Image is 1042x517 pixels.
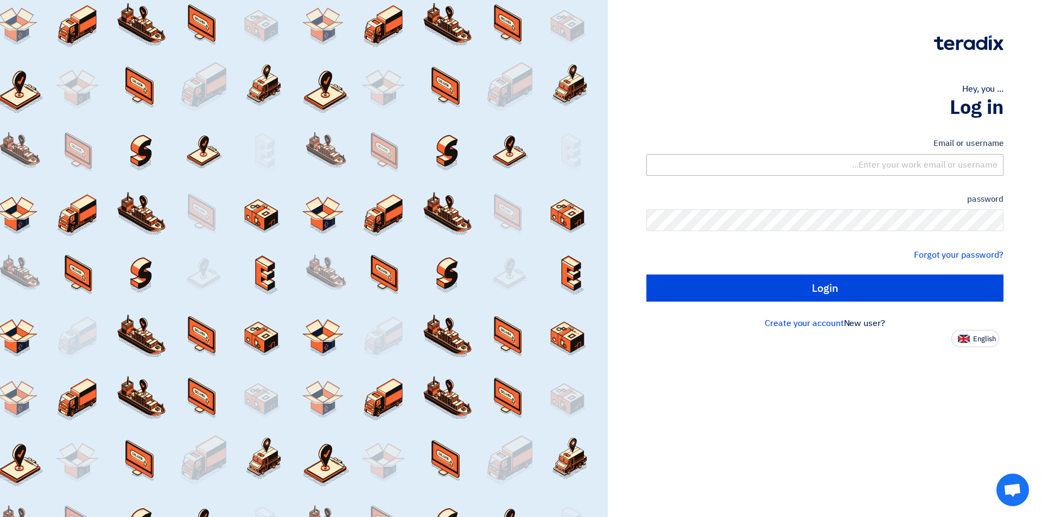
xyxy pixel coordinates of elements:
font: Email or username [933,137,1003,149]
font: password [967,193,1003,205]
font: Log in [950,93,1003,122]
font: New user? [844,317,885,330]
a: Forgot your password? [914,248,1003,261]
input: Enter your work email or username... [646,154,1003,176]
a: Create your account [765,317,843,330]
input: Login [646,275,1003,302]
font: English [973,334,996,344]
img: Teradix logo [934,35,1003,50]
div: Open chat [996,474,1029,506]
button: English [951,330,999,347]
font: Hey, you ... [962,82,1003,95]
img: en-US.png [958,335,970,343]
